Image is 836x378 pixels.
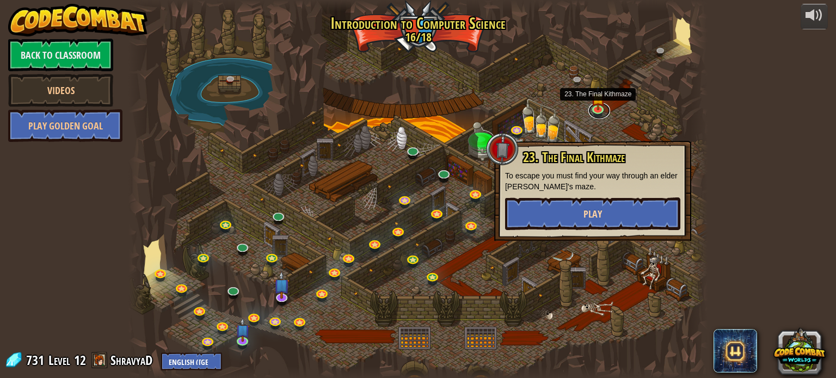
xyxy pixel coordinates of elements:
a: Back to Classroom [8,39,113,71]
img: level-banner-unstarted-subscriber.png [274,271,290,299]
button: Play [505,197,680,230]
span: 12 [74,351,86,369]
a: ShravyaD [110,351,156,369]
button: Adjust volume [801,4,828,29]
a: Videos [8,74,113,107]
img: CodeCombat - Learn how to code by playing a game [8,4,147,36]
img: level-banner-started.png [591,86,605,110]
span: Level [48,351,70,369]
img: level-banner-unstarted-subscriber.png [236,318,250,342]
p: To escape you must find your way through an elder [PERSON_NAME]'s maze. [505,170,680,192]
span: 731 [26,351,47,369]
span: 23. The Final Kithmaze [523,148,625,166]
span: Play [583,207,602,221]
a: Play Golden Goal [8,109,122,142]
